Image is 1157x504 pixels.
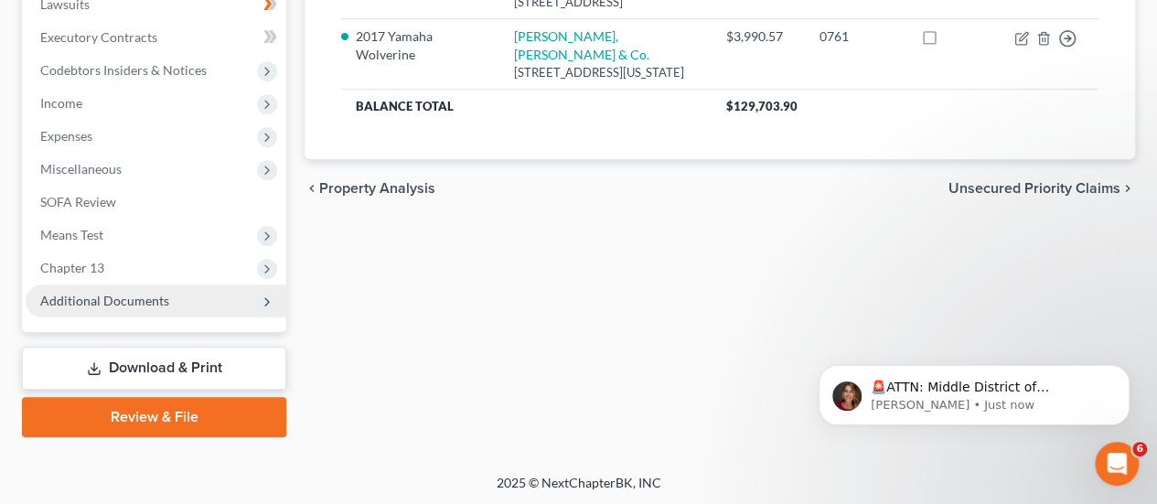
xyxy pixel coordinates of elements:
span: Executory Contracts [40,29,157,45]
button: Unsecured Priority Claims chevron_right [948,181,1135,196]
i: chevron_right [1120,181,1135,196]
span: Unsecured Priority Claims [948,181,1120,196]
span: Chapter 13 [40,260,104,275]
span: Additional Documents [40,293,169,308]
li: 2017 Yamaha Wolverine [356,27,484,64]
a: [PERSON_NAME], [PERSON_NAME] & Co. [513,28,648,62]
span: Miscellaneous [40,161,122,177]
iframe: Intercom live chat [1095,442,1139,486]
a: Review & File [22,397,286,437]
div: 0761 [820,27,892,46]
a: Executory Contracts [26,21,286,54]
span: Means Test [40,227,103,242]
div: [STREET_ADDRESS][US_STATE] [513,64,697,81]
span: Property Analysis [319,181,435,196]
span: Income [40,95,82,111]
span: Codebtors Insiders & Notices [40,62,207,78]
span: SOFA Review [40,194,116,209]
span: $129,703.90 [726,99,798,113]
a: Download & Print [22,347,286,390]
i: chevron_left [305,181,319,196]
button: chevron_left Property Analysis [305,181,435,196]
span: 6 [1132,442,1147,456]
span: Expenses [40,128,92,144]
iframe: Intercom notifications message [791,327,1157,455]
div: $3,990.57 [726,27,790,46]
a: SOFA Review [26,186,286,219]
th: Balance Total [341,90,712,123]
